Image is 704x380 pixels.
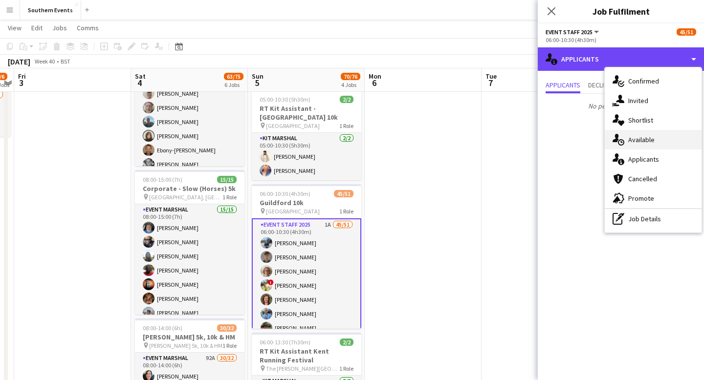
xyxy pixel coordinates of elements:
div: Job Details [605,209,702,229]
span: 4 [133,77,146,88]
span: 08:00-15:00 (7h) [143,176,182,183]
div: 06:00-10:30 (4h30m) [546,36,696,43]
div: 4 Jobs [341,81,360,88]
span: Applicants [546,82,580,88]
app-job-card: 08:00-15:00 (7h)15/15Corporate - Slow (Horses) 5k [GEOGRAPHIC_DATA], [GEOGRAPHIC_DATA]1 RoleEvent... [135,170,244,315]
span: Week 40 [32,58,57,65]
div: BST [61,58,70,65]
span: 06:00-10:30 (4h30m) [260,190,310,197]
a: Jobs [48,21,71,34]
button: Event Staff 2025 [546,28,600,36]
h3: Job Fulfilment [538,5,704,18]
span: Declined [588,82,615,88]
div: 6 Jobs [224,81,243,88]
span: 7 [484,77,497,88]
span: Fri [18,72,26,81]
span: Sat [135,72,146,81]
span: 45/51 [677,28,696,36]
h3: Corporate - Slow (Horses) 5k [135,184,244,193]
span: 1 Role [339,122,353,129]
span: 2/2 [340,338,353,346]
span: 1 Role [222,342,237,349]
app-card-role: Kit Marshal2/205:00-10:30 (5h30m)[PERSON_NAME][PERSON_NAME] [252,133,361,180]
span: The [PERSON_NAME][GEOGRAPHIC_DATA] [266,365,339,372]
app-job-card: 07:45-13:30 (5h45m)18/20[PERSON_NAME] + Run [PERSON_NAME][GEOGRAPHIC_DATA], [GEOGRAPHIC_DATA], [G... [135,21,244,166]
app-job-card: 05:00-10:30 (5h30m)2/2RT Kit Assistant - [GEOGRAPHIC_DATA] 10k [GEOGRAPHIC_DATA]1 RoleKit Marshal... [252,90,361,180]
a: Edit [27,21,46,34]
span: 3 [17,77,26,88]
h3: RT Kit Assistant Kent Running Festival [252,347,361,364]
span: 1 Role [339,208,353,215]
span: Mon [369,72,381,81]
span: 63/75 [224,73,243,80]
span: Confirmed [628,77,659,85]
span: 5 [250,77,264,88]
span: 15/15 [217,176,237,183]
span: View [8,23,22,32]
span: Event Staff 2025 [546,28,593,36]
span: 70/76 [341,73,360,80]
a: View [4,21,25,34]
span: 05:00-10:30 (5h30m) [260,96,310,103]
div: [DATE] [8,57,30,66]
span: 08:00-14:00 (6h) [143,324,182,332]
span: Sun [252,72,264,81]
span: Comms [77,23,99,32]
h3: RT Kit Assistant - [GEOGRAPHIC_DATA] 10k [252,104,361,122]
span: Edit [31,23,43,32]
span: [GEOGRAPHIC_DATA] [266,208,320,215]
span: [GEOGRAPHIC_DATA], [GEOGRAPHIC_DATA] [149,193,222,201]
span: Jobs [52,23,67,32]
span: Cancelled [628,174,657,183]
span: Applicants [628,155,659,164]
span: 45/51 [334,190,353,197]
span: 1 Role [222,193,237,201]
app-job-card: 06:00-10:30 (4h30m)45/51Guildford 10k [GEOGRAPHIC_DATA]1 RoleEvent Staff 20251A45/5106:00-10:30 (... [252,184,361,329]
p: No pending applicants [538,98,704,114]
span: [PERSON_NAME] 5k, 10k & HM [149,342,222,349]
span: Shortlist [628,116,653,125]
span: 06:00-13:30 (7h30m) [260,338,310,346]
span: 30/32 [217,324,237,332]
span: 2/2 [340,96,353,103]
button: Southern Events [20,0,81,20]
span: 1 Role [339,365,353,372]
span: Promote [628,194,654,203]
h3: [PERSON_NAME] 5k, 10k & HM [135,333,244,341]
span: 6 [367,77,381,88]
h3: Guildford 10k [252,198,361,207]
span: ! [268,279,274,285]
span: [GEOGRAPHIC_DATA] [266,122,320,129]
span: Tue [485,72,497,81]
span: Invited [628,96,648,105]
a: Comms [73,21,103,34]
span: Available [628,135,655,144]
div: Applicants [538,47,704,71]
